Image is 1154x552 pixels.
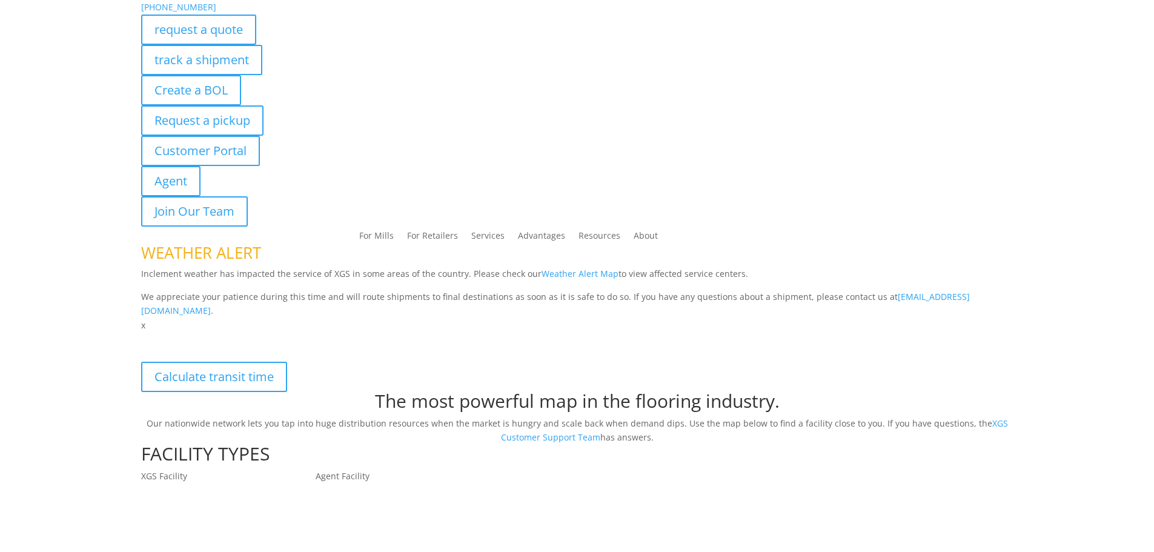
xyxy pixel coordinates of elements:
a: Weather Alert Map [542,268,618,279]
a: track a shipment [141,45,262,75]
a: Agent [141,166,201,196]
span: WEATHER ALERT [141,242,261,264]
a: For Retailers [407,231,458,245]
a: Request a pickup [141,105,264,136]
a: Resources [579,231,620,245]
h1: FACILITY TYPES [141,445,1013,469]
h1: The most powerful map in the flooring industry. [141,392,1013,416]
a: For Mills [359,231,394,245]
p: XGS Facility [141,469,316,484]
a: Create a BOL [141,75,241,105]
p: Agent Facility [316,469,490,484]
p: x [141,318,1013,333]
a: Advantages [518,231,565,245]
a: Calculate transit time [141,362,287,392]
p: Our nationwide network lets you tap into huge distribution resources when the market is hungry an... [141,416,1013,445]
a: Services [471,231,505,245]
a: request a quote [141,15,256,45]
a: Join Our Team [141,196,248,227]
p: We appreciate your patience during this time and will route shipments to final destinations as so... [141,290,1013,319]
p: Inclement weather has impacted the service of XGS in some areas of the country. Please check our ... [141,267,1013,290]
a: [PHONE_NUMBER] [141,1,216,13]
a: About [634,231,658,245]
a: Customer Portal [141,136,260,166]
p: XGS Distribution Network [141,333,1013,362]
